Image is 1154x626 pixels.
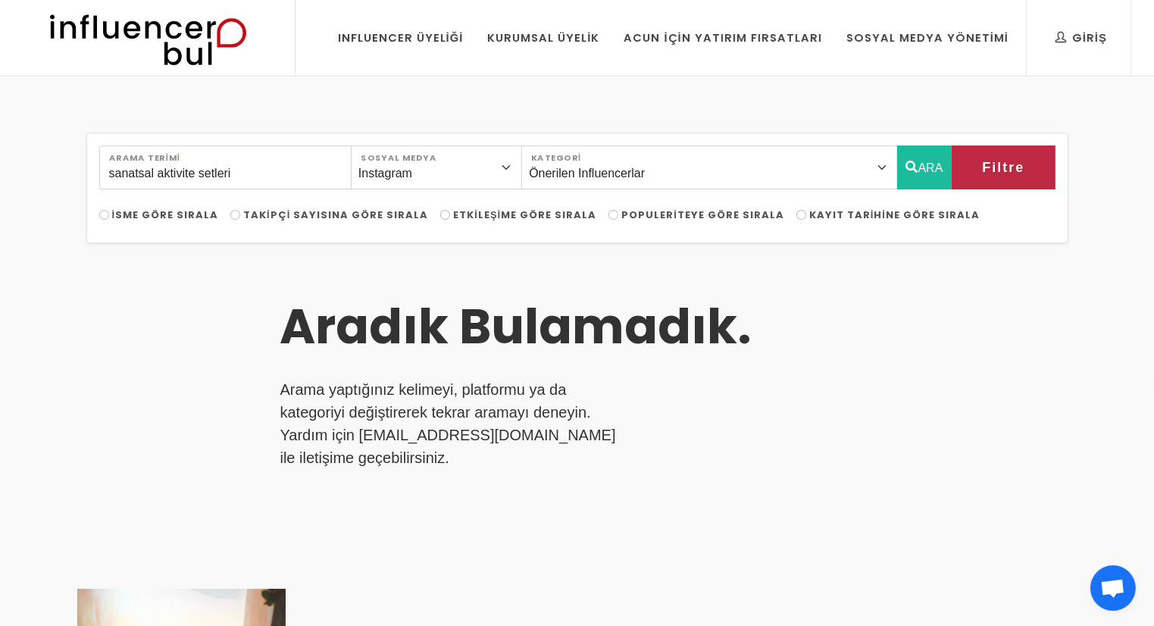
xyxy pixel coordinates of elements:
[440,210,450,220] input: Etkileşime Göre Sırala
[608,210,618,220] input: Populeriteye Göre Sırala
[846,30,1009,46] div: Sosyal Medya Yönetimi
[1090,565,1136,611] div: Açık sohbet
[952,146,1055,189] button: Filtre
[487,30,599,46] div: Kurumsal Üyelik
[230,210,240,220] input: Takipçi Sayısına Göre Sırala
[99,146,352,189] input: Search..
[338,30,464,46] div: Influencer Üyeliği
[453,208,596,222] span: Etkileşime Göre Sırala
[112,208,219,222] span: İsme Göre Sırala
[809,208,980,222] span: Kayıt Tarihine Göre Sırala
[897,146,952,189] button: ARA
[243,208,428,222] span: Takipçi Sayısına Göre Sırala
[621,208,784,222] span: Populeriteye Göre Sırala
[99,210,109,220] input: İsme Göre Sırala
[1055,30,1107,46] div: Giriş
[796,210,806,220] input: Kayıt Tarihine Göre Sırala
[624,30,821,46] div: Acun İçin Yatırım Fırsatları
[280,298,852,356] h3: Aradık Bulamadık.
[280,378,624,469] p: Arama yaptığınız kelimeyi, platformu ya da kategoriyi değiştirerek tekrar aramayı deneyin. Yardım...
[982,155,1024,180] span: Filtre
